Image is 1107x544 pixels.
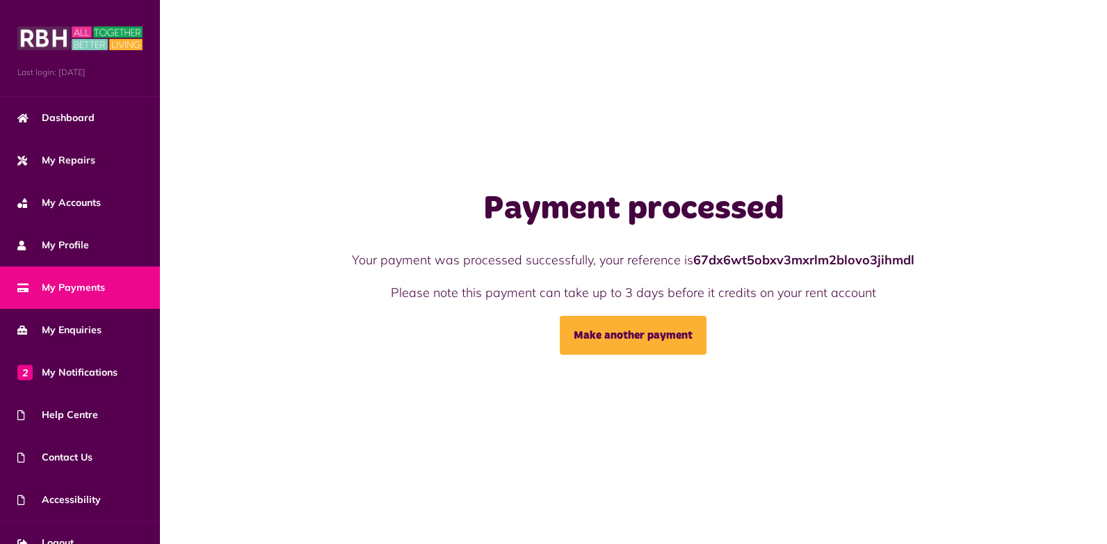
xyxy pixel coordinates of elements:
[17,24,143,52] img: MyRBH
[310,283,956,302] p: Please note this payment can take up to 3 days before it credits on your rent account
[17,365,118,380] span: My Notifications
[17,66,143,79] span: Last login: [DATE]
[17,195,101,210] span: My Accounts
[17,111,95,125] span: Dashboard
[17,408,98,422] span: Help Centre
[17,153,95,168] span: My Repairs
[17,238,89,253] span: My Profile
[17,280,105,295] span: My Payments
[17,450,92,465] span: Contact Us
[17,493,101,507] span: Accessibility
[560,316,706,355] a: Make another payment
[17,365,33,380] span: 2
[17,323,102,337] span: My Enquiries
[693,252,914,268] strong: 67dx6wt5obxv3mxrlm2blovo3jihmdl
[310,250,956,269] p: Your payment was processed successfully, your reference is
[310,189,956,230] h1: Payment processed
